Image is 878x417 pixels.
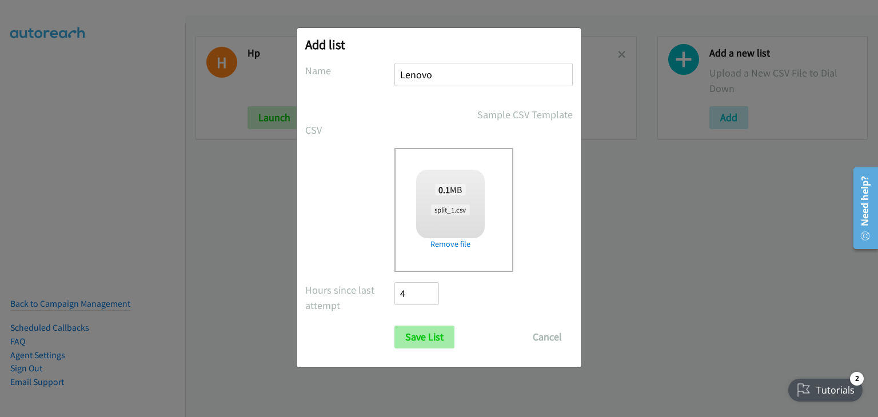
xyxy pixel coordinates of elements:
label: Name [305,63,394,78]
iframe: Checklist [781,367,869,408]
input: Save List [394,326,454,348]
a: Sample CSV Template [477,107,573,122]
label: CSV [305,122,394,138]
h2: Add list [305,37,573,53]
iframe: Resource Center [845,163,878,254]
label: Hours since last attempt [305,282,394,313]
span: MB [435,184,466,195]
button: Cancel [522,326,573,348]
a: Remove file [416,238,485,250]
span: split_1.csv [431,205,469,215]
strong: 0.1 [438,184,450,195]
